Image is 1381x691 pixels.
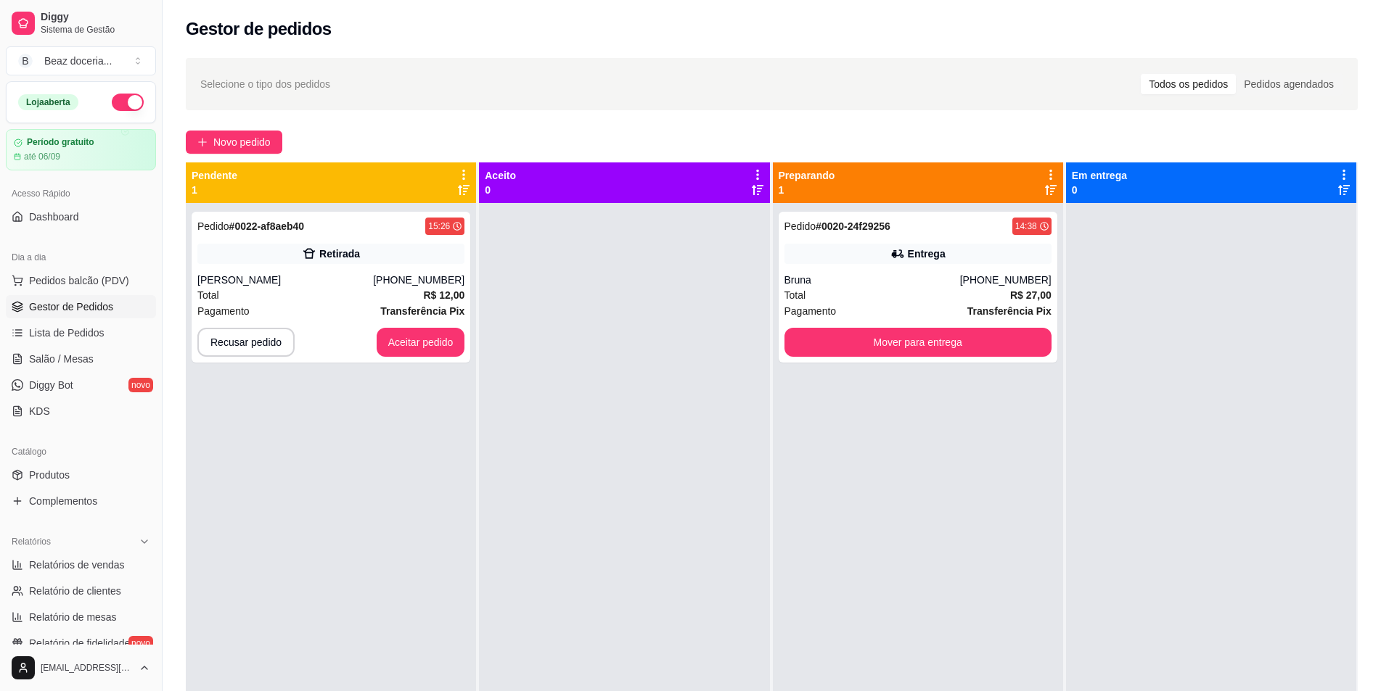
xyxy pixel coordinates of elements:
[6,46,156,75] button: Select a team
[1015,220,1037,232] div: 14:38
[784,220,816,232] span: Pedido
[29,610,117,624] span: Relatório de mesas
[27,137,94,148] article: Período gratuito
[6,632,156,655] a: Relatório de fidelidadenovo
[6,553,156,576] a: Relatórios de vendas
[6,246,156,269] div: Dia a dia
[784,287,806,303] span: Total
[41,662,133,674] span: [EMAIL_ADDRESS][DOMAIN_NAME]
[29,210,79,224] span: Dashboard
[373,273,464,287] div: [PHONE_NUMBER]
[485,168,516,183] p: Aceito
[29,494,97,508] span: Complementos
[423,289,464,301] strong: R$ 12,00
[960,273,1052,287] div: [PHONE_NUMBER]
[197,220,229,232] span: Pedido
[779,168,835,183] p: Preparando
[908,247,946,261] div: Entrega
[380,305,464,317] strong: Transferência Pix
[6,579,156,603] a: Relatório de clientes
[6,463,156,487] a: Produtos
[29,352,94,366] span: Salão / Mesas
[6,269,156,292] button: Pedidos balcão (PDV)
[784,273,960,287] div: Bruna
[29,273,129,288] span: Pedidos balcão (PDV)
[485,183,516,197] p: 0
[6,400,156,423] a: KDS
[29,404,50,418] span: KDS
[319,247,360,261] div: Retirada
[1141,74,1236,94] div: Todos os pedidos
[29,558,125,572] span: Relatórios de vendas
[428,220,450,232] div: 15:26
[229,220,305,232] strong: # 0022-af8aeb40
[6,6,156,41] a: DiggySistema de Gestão
[197,303,250,319] span: Pagamento
[213,134,271,150] span: Novo pedido
[29,636,130,650] span: Relatório de fidelidade
[6,605,156,629] a: Relatório de mesas
[6,129,156,170] a: Período gratuitoaté 06/09
[29,468,70,482] span: Produtos
[29,299,113,314] span: Gestor de Pedidos
[192,183,237,197] p: 1
[784,328,1052,357] button: Mover para entrega
[41,11,150,24] span: Diggy
[186,131,282,154] button: Novo pedido
[1072,183,1127,197] p: 0
[6,295,156,318] a: Gestor de Pedidos
[29,326,105,340] span: Lista de Pedidos
[6,321,156,344] a: Lista de Pedidos
[29,378,73,392] span: Diggy Bot
[6,182,156,205] div: Acesso Rápido
[18,54,33,68] span: B
[12,536,51,547] span: Relatórios
[197,287,219,303] span: Total
[18,94,78,110] div: Loja aberta
[24,151,60,162] article: até 06/09
[44,54,112,68] div: Beaz doceria ...
[197,137,208,147] span: plus
[784,303,837,319] span: Pagamento
[200,76,330,92] span: Selecione o tipo dos pedidos
[186,17,332,41] h2: Gestor de pedidos
[6,489,156,513] a: Complementos
[6,347,156,371] a: Salão / Mesas
[41,24,150,36] span: Sistema de Gestão
[377,328,465,357] button: Aceitar pedido
[967,305,1052,317] strong: Transferência Pix
[1010,289,1052,301] strong: R$ 27,00
[192,168,237,183] p: Pendente
[29,584,121,598] span: Relatório de clientes
[1072,168,1127,183] p: Em entrega
[197,328,295,357] button: Recusar pedido
[1236,74,1342,94] div: Pedidos agendados
[6,373,156,397] a: Diggy Botnovo
[6,650,156,685] button: [EMAIL_ADDRESS][DOMAIN_NAME]
[6,440,156,463] div: Catálogo
[197,273,373,287] div: [PERSON_NAME]
[112,94,144,111] button: Alterar Status
[6,205,156,228] a: Dashboard
[816,220,890,232] strong: # 0020-24f29256
[779,183,835,197] p: 1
